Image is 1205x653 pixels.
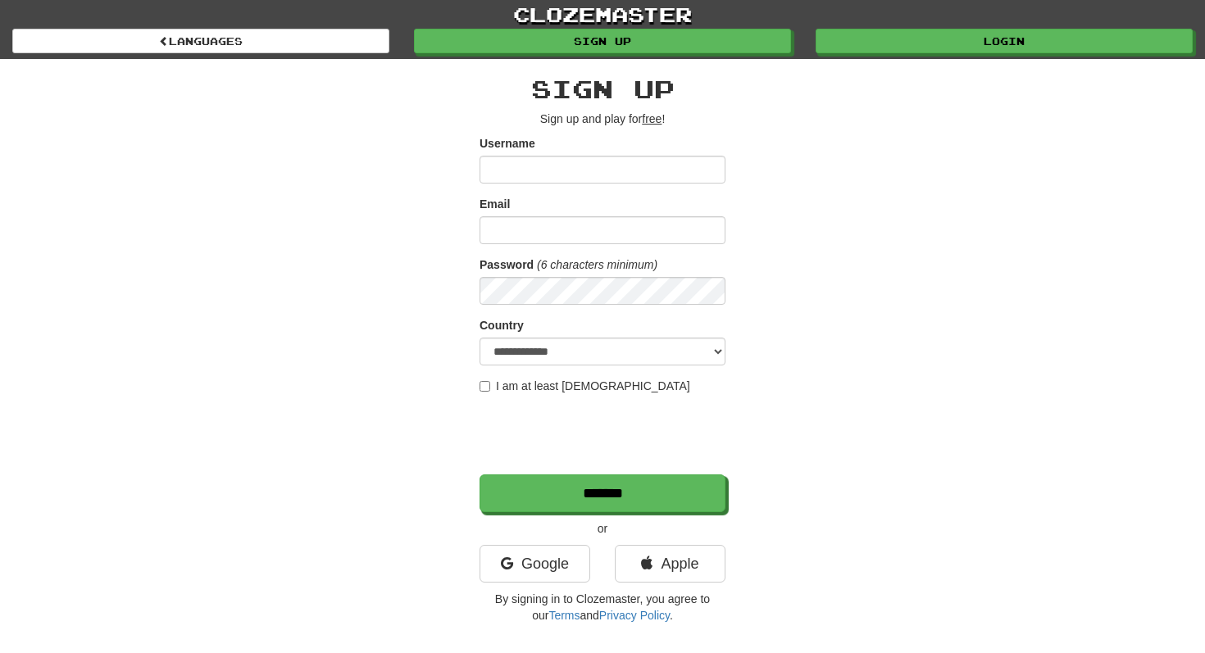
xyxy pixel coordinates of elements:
a: Google [480,545,590,583]
a: Sign up [414,29,791,53]
a: Login [816,29,1193,53]
p: or [480,520,725,537]
em: (6 characters minimum) [537,258,657,271]
u: free [642,112,662,125]
a: Apple [615,545,725,583]
iframe: reCAPTCHA [480,402,729,466]
input: I am at least [DEMOGRAPHIC_DATA] [480,381,490,392]
h2: Sign up [480,75,725,102]
label: Password [480,256,534,273]
label: I am at least [DEMOGRAPHIC_DATA] [480,378,690,394]
a: Privacy Policy [599,609,670,622]
p: Sign up and play for ! [480,111,725,127]
label: Username [480,135,535,152]
a: Terms [548,609,580,622]
label: Country [480,317,524,333]
a: Languages [12,29,389,53]
label: Email [480,196,510,212]
p: By signing in to Clozemaster, you agree to our and . [480,591,725,624]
